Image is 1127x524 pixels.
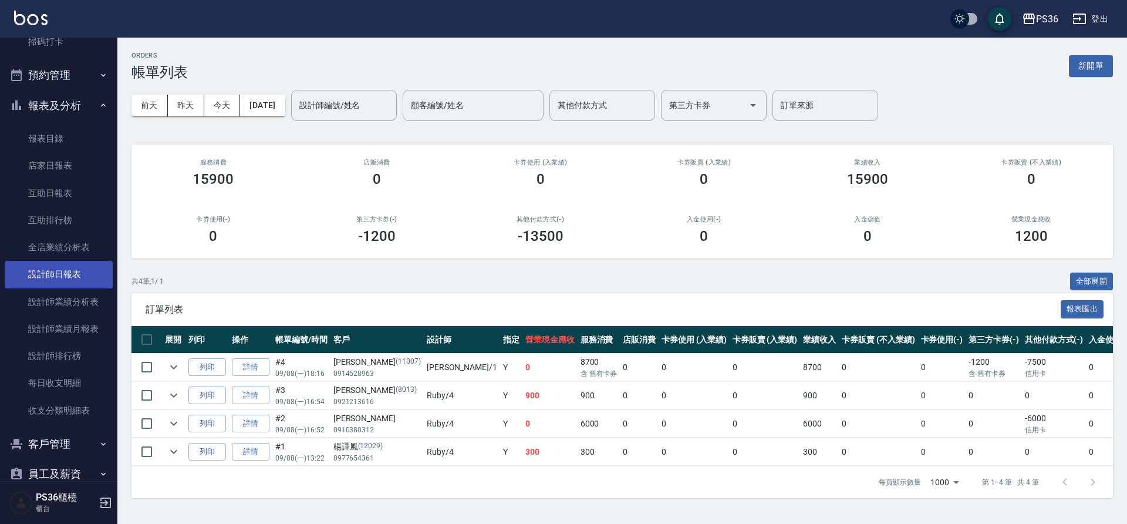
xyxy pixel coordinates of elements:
button: 報表匯出 [1061,300,1104,318]
p: 第 1–4 筆 共 4 筆 [982,477,1039,488]
p: 櫃台 [36,503,96,514]
th: 卡券使用(-) [918,326,966,354]
p: 共 4 筆, 1 / 1 [131,276,164,287]
td: Ruby /4 [424,410,500,438]
h2: 業績收入 [800,159,936,166]
a: 設計師排行榜 [5,342,113,370]
button: save [988,7,1011,31]
a: 互助排行榜 [5,207,113,234]
td: 0 [730,410,801,438]
th: 卡券使用 (入業績) [659,326,730,354]
a: 報表匯出 [1061,303,1104,314]
td: 0 [966,410,1022,438]
img: Logo [14,11,48,25]
th: 營業現金應收 [522,326,578,354]
td: 900 [522,382,578,409]
td: 0 [620,438,659,466]
div: 楊譯風 [333,441,421,453]
td: 0 [659,354,730,381]
th: 其他付款方式(-) [1022,326,1086,354]
td: 0 [966,382,1022,409]
h3: -13500 [518,228,563,244]
a: 新開單 [1069,60,1113,71]
p: 09/08 (一) 16:54 [275,397,328,407]
th: 第三方卡券(-) [966,326,1022,354]
h3: 帳單列表 [131,64,188,80]
p: 每頁顯示數量 [879,477,921,488]
td: 0 [620,354,659,381]
td: Ruby /4 [424,438,500,466]
button: expand row [165,358,183,376]
td: -1200 [966,354,1022,381]
button: 客戶管理 [5,429,113,459]
a: 收支分類明細表 [5,397,113,424]
td: 0 [918,410,966,438]
h3: 0 [700,228,708,244]
th: 指定 [500,326,522,354]
button: 全部展開 [1070,273,1113,291]
td: [PERSON_NAME] /1 [424,354,500,381]
h3: 0 [373,171,381,187]
td: 900 [800,382,839,409]
button: [DATE] [240,95,285,116]
div: [PERSON_NAME] [333,356,421,368]
td: -6000 [1022,410,1086,438]
td: 0 [659,382,730,409]
a: 設計師業績月報表 [5,315,113,342]
th: 列印 [185,326,229,354]
td: 0 [966,438,1022,466]
p: 0914528963 [333,368,421,379]
td: 0 [839,410,917,438]
th: 客戶 [330,326,424,354]
td: 300 [522,438,578,466]
button: expand row [165,415,183,432]
a: 設計師業績分析表 [5,288,113,315]
h3: 0 [1027,171,1035,187]
td: 8700 [578,354,620,381]
p: 0921213616 [333,397,421,407]
td: 0 [839,438,917,466]
p: 信用卡 [1025,425,1084,435]
th: 服務消費 [578,326,620,354]
td: Y [500,438,522,466]
h3: 服務消費 [146,159,281,166]
td: 0 [1022,438,1086,466]
th: 店販消費 [620,326,659,354]
td: #1 [272,438,330,466]
th: 設計師 [424,326,500,354]
button: 今天 [204,95,241,116]
a: 報表目錄 [5,125,113,152]
td: 0 [1022,382,1086,409]
h3: 0 [863,228,872,244]
td: Y [500,354,522,381]
td: 0 [659,438,730,466]
h2: 卡券使用(-) [146,216,281,223]
td: 0 [839,354,917,381]
a: 設計師日報表 [5,261,113,288]
button: 昨天 [168,95,204,116]
h2: ORDERS [131,52,188,59]
h3: 0 [209,228,217,244]
p: 09/08 (一) 13:22 [275,453,328,463]
h3: 0 [536,171,545,187]
button: 登出 [1068,8,1113,30]
td: 0 [918,438,966,466]
a: 掃碼打卡 [5,28,113,55]
td: 0 [839,382,917,409]
td: 0 [659,410,730,438]
button: 列印 [188,415,226,433]
h2: 第三方卡券(-) [309,216,445,223]
p: 09/08 (一) 18:16 [275,368,328,379]
button: 列印 [188,443,226,461]
td: 0 [620,382,659,409]
p: 0910380312 [333,425,421,435]
td: -7500 [1022,354,1086,381]
th: 帳單編號/時間 [272,326,330,354]
p: 09/08 (一) 16:52 [275,425,328,435]
a: 每日收支明細 [5,370,113,397]
a: 互助日報表 [5,180,113,207]
div: [PERSON_NAME] [333,384,421,397]
h3: 1200 [1015,228,1048,244]
button: 前天 [131,95,168,116]
td: 900 [578,382,620,409]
